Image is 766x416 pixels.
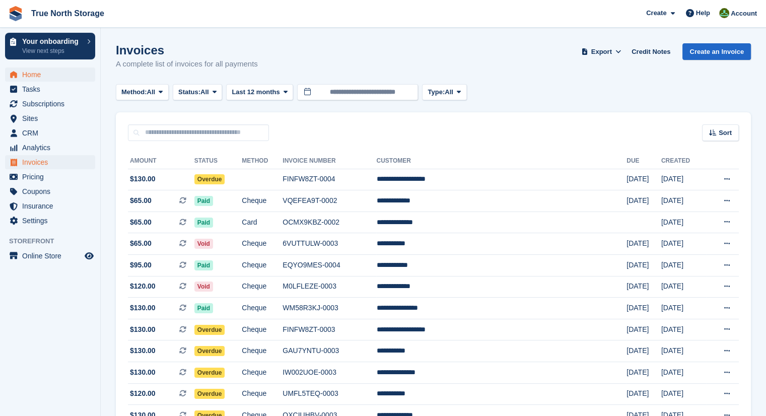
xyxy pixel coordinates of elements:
a: menu [5,249,95,263]
button: Last 12 months [226,84,293,101]
th: Invoice Number [283,153,376,169]
td: [DATE] [626,190,661,212]
td: [DATE] [626,362,661,384]
td: OCMX9KBZ-0002 [283,212,376,233]
span: Paid [194,218,213,228]
span: $120.00 [130,281,156,292]
span: $95.00 [130,260,152,270]
span: Online Store [22,249,83,263]
a: Preview store [83,250,95,262]
span: CRM [22,126,83,140]
th: Customer [376,153,626,169]
button: Method: All [116,84,169,101]
button: Export [579,43,623,60]
span: Tasks [22,82,83,96]
span: $65.00 [130,238,152,249]
td: [DATE] [661,190,706,212]
td: M0LFLEZE-0003 [283,276,376,298]
span: $130.00 [130,324,156,335]
td: FINFW8ZT-0004 [283,169,376,190]
a: True North Storage [27,5,108,22]
span: $130.00 [130,345,156,356]
img: Jessie Dafoe [719,8,729,18]
span: Method: [121,87,147,97]
h1: Invoices [116,43,258,57]
span: Subscriptions [22,97,83,111]
td: IW002UOE-0003 [283,362,376,384]
span: Pricing [22,170,83,184]
td: [DATE] [661,362,706,384]
button: Type: All [422,84,466,101]
a: menu [5,111,95,125]
span: Coupons [22,184,83,198]
a: menu [5,184,95,198]
span: Storefront [9,236,100,246]
a: menu [5,82,95,96]
span: Type: [428,87,445,97]
td: Cheque [242,362,283,384]
a: menu [5,155,95,169]
span: Export [591,47,612,57]
span: Overdue [194,389,225,399]
td: [DATE] [626,319,661,340]
th: Created [661,153,706,169]
span: Void [194,239,213,249]
span: Paid [194,196,213,206]
td: [DATE] [626,383,661,405]
a: Your onboarding View next steps [5,33,95,59]
td: EQYO9MES-0004 [283,255,376,276]
td: [DATE] [626,276,661,298]
a: menu [5,67,95,82]
span: Last 12 months [232,87,280,97]
td: Card [242,212,283,233]
span: Sites [22,111,83,125]
span: $130.00 [130,303,156,313]
td: [DATE] [626,340,661,362]
td: [DATE] [626,298,661,319]
td: WM58R3KJ-0003 [283,298,376,319]
span: $65.00 [130,195,152,206]
td: [DATE] [661,319,706,340]
td: [DATE] [661,276,706,298]
span: Overdue [194,174,225,184]
td: Cheque [242,190,283,212]
td: UMFL5TEQ-0003 [283,383,376,405]
td: Cheque [242,340,283,362]
span: Overdue [194,346,225,356]
a: menu [5,214,95,228]
th: Amount [128,153,194,169]
img: stora-icon-8386f47178a22dfd0bd8f6a31ec36ba5ce8667c1dd55bd0f319d3a0aa187defe.svg [8,6,23,21]
span: Account [731,9,757,19]
td: [DATE] [626,169,661,190]
a: menu [5,97,95,111]
a: menu [5,170,95,184]
a: Credit Notes [628,43,674,60]
td: [DATE] [626,233,661,255]
span: $130.00 [130,367,156,378]
th: Method [242,153,283,169]
span: All [200,87,209,97]
td: [DATE] [661,255,706,276]
a: menu [5,126,95,140]
a: menu [5,199,95,213]
td: [DATE] [661,212,706,233]
td: [DATE] [661,233,706,255]
td: FINFW8ZT-0003 [283,319,376,340]
p: A complete list of invoices for all payments [116,58,258,70]
span: Invoices [22,155,83,169]
th: Status [194,153,242,169]
span: All [147,87,156,97]
span: Void [194,282,213,292]
span: All [445,87,453,97]
span: Settings [22,214,83,228]
span: $130.00 [130,174,156,184]
td: Cheque [242,298,283,319]
span: $65.00 [130,217,152,228]
td: Cheque [242,383,283,405]
td: GAU7YNTU-0003 [283,340,376,362]
span: Overdue [194,325,225,335]
span: Analytics [22,141,83,155]
span: Create [646,8,666,18]
td: Cheque [242,233,283,255]
td: [DATE] [661,383,706,405]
